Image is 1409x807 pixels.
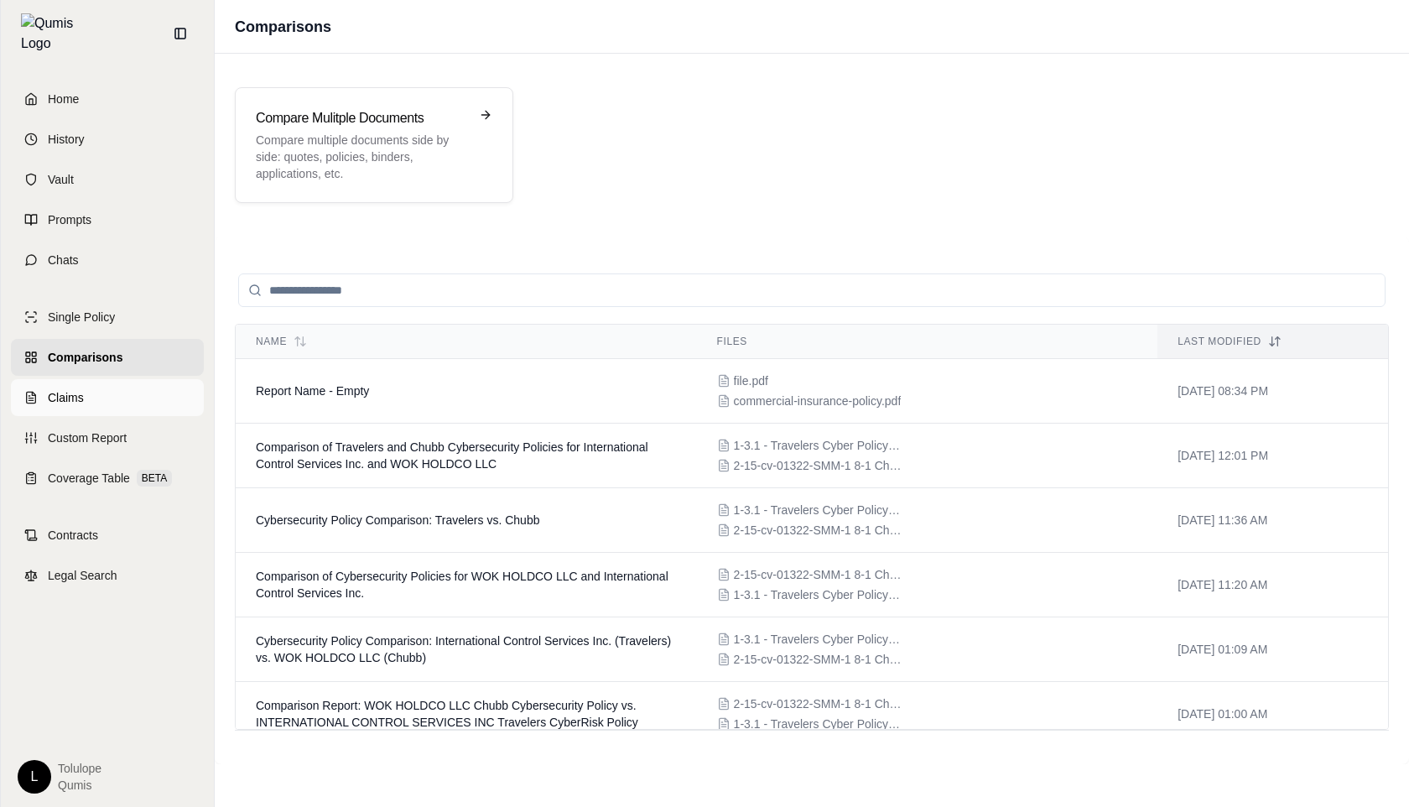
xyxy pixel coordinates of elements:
[11,517,204,554] a: Contracts
[58,760,101,777] span: Tolulope
[48,527,98,544] span: Contracts
[11,379,204,416] a: Claims
[1157,488,1388,553] td: [DATE] 11:36 AM
[1157,617,1388,682] td: [DATE] 01:09 AM
[11,242,204,279] a: Chats
[11,557,204,594] a: Legal Search
[48,211,91,228] span: Prompts
[1157,682,1388,747] td: [DATE] 01:00 AM
[18,760,51,794] div: L
[48,91,79,107] span: Home
[256,634,671,664] span: Cybersecurity Policy Comparison: International Control Services Inc. (Travelers) vs. WOK HOLDCO L...
[11,419,204,456] a: Custom Report
[48,131,85,148] span: History
[1157,359,1388,424] td: [DATE] 08:34 PM
[697,325,1158,359] th: Files
[256,132,469,182] p: Compare multiple documents side by side: quotes, policies, binders, applications, etc.
[734,716,902,732] span: 1-3.1 - Travelers Cyber Policy40.pdf
[734,457,902,474] span: 2-15-cv-01322-SMM-1 8-1 Chubb Cyber2.pdf
[48,389,84,406] span: Claims
[48,470,130,487] span: Coverage Table
[734,586,902,603] span: 1-3.1 - Travelers Cyber Policy40.pdf
[11,201,204,238] a: Prompts
[11,121,204,158] a: History
[734,437,902,454] span: 1-3.1 - Travelers Cyber Policy40.pdf
[1178,335,1368,348] div: Last modified
[734,393,902,409] span: commercial-insurance-policy.pdf
[256,699,638,729] span: Comparison Report: WOK HOLDCO LLC Chubb Cybersecurity Policy vs. INTERNATIONAL CONTROL SERVICES I...
[11,299,204,336] a: Single Policy
[48,430,127,446] span: Custom Report
[734,651,902,668] span: 2-15-cv-01322-SMM-1 8-1 Chubb Cyber2.pdf
[11,460,204,497] a: Coverage TableBETA
[256,440,648,471] span: Comparison of Travelers and Chubb Cybersecurity Policies for International Control Services Inc. ...
[256,513,539,527] span: Cybersecurity Policy Comparison: Travelers vs. Chubb
[734,522,902,539] span: 2-15-cv-01322-SMM-1 8-1 Chubb Cyber2.pdf
[48,252,79,268] span: Chats
[11,339,204,376] a: Comparisons
[48,349,122,366] span: Comparisons
[1157,424,1388,488] td: [DATE] 12:01 PM
[167,20,194,47] button: Collapse sidebar
[21,13,84,54] img: Qumis Logo
[58,777,101,794] span: Qumis
[1157,553,1388,617] td: [DATE] 11:20 AM
[734,566,902,583] span: 2-15-cv-01322-SMM-1 8-1 Chubb Cyber2.pdf
[137,470,172,487] span: BETA
[48,171,74,188] span: Vault
[256,108,469,128] h3: Compare Mulitple Documents
[48,309,115,325] span: Single Policy
[235,15,331,39] h1: Comparisons
[256,335,677,348] div: Name
[256,570,668,600] span: Comparison of Cybersecurity Policies for WOK HOLDCO LLC and International Control Services Inc.
[256,384,369,398] span: Report Name - Empty
[734,372,768,389] span: file.pdf
[734,695,902,712] span: 2-15-cv-01322-SMM-1 8-1 Chubb Cyber2.pdf
[48,567,117,584] span: Legal Search
[11,161,204,198] a: Vault
[734,631,902,648] span: 1-3.1 - Travelers Cyber Policy40.pdf
[11,81,204,117] a: Home
[734,502,902,518] span: 1-3.1 - Travelers Cyber Policy40.pdf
